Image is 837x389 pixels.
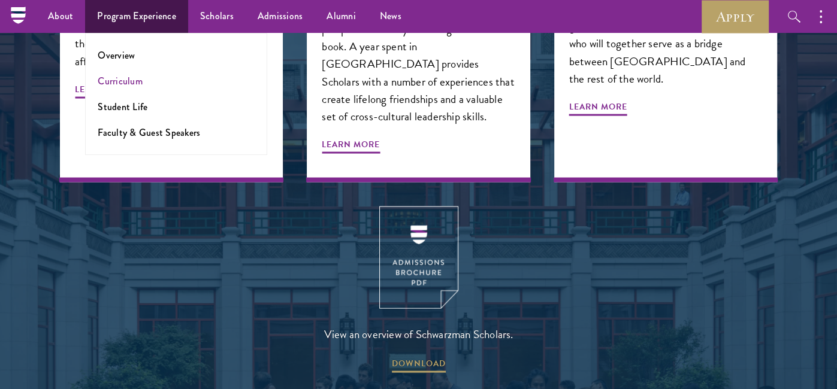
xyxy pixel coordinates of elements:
[324,324,513,344] span: View an overview of Schwarzman Scholars.
[75,81,133,100] span: Learn More
[324,206,513,374] a: View an overview of Schwarzman Scholars. DOWNLOAD
[98,48,135,62] a: Overview
[98,126,200,139] a: Faculty & Guest Speakers
[98,74,143,88] a: Curriculum
[98,100,147,114] a: Student Life
[322,136,380,155] span: Learn More
[569,99,627,117] span: Learn More
[322,2,515,124] p: Schwarzman Scholars offers one-of-a-kind perspectives that you can’t get from a book. A year spen...
[392,355,446,374] span: DOWNLOAD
